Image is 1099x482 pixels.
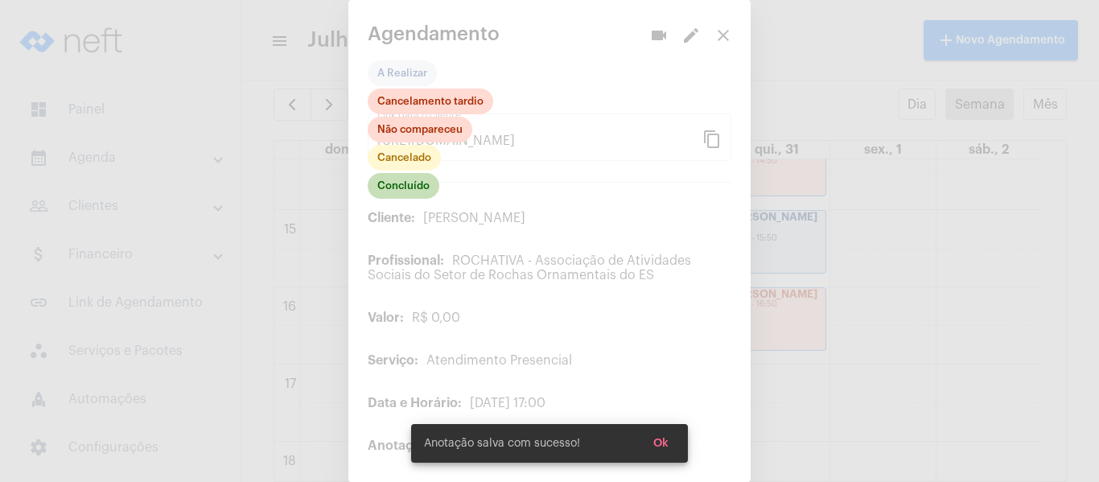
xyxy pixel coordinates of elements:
span: Anotação salva com sucesso! [424,435,580,451]
mat-chip: Cancelamento tardio [368,89,493,114]
mat-chip: Concluído [368,173,439,199]
mat-chip: Não compareceu [368,117,472,142]
button: Ok [640,429,681,458]
span: Ok [653,438,669,449]
mat-chip: Cancelado [368,145,441,171]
